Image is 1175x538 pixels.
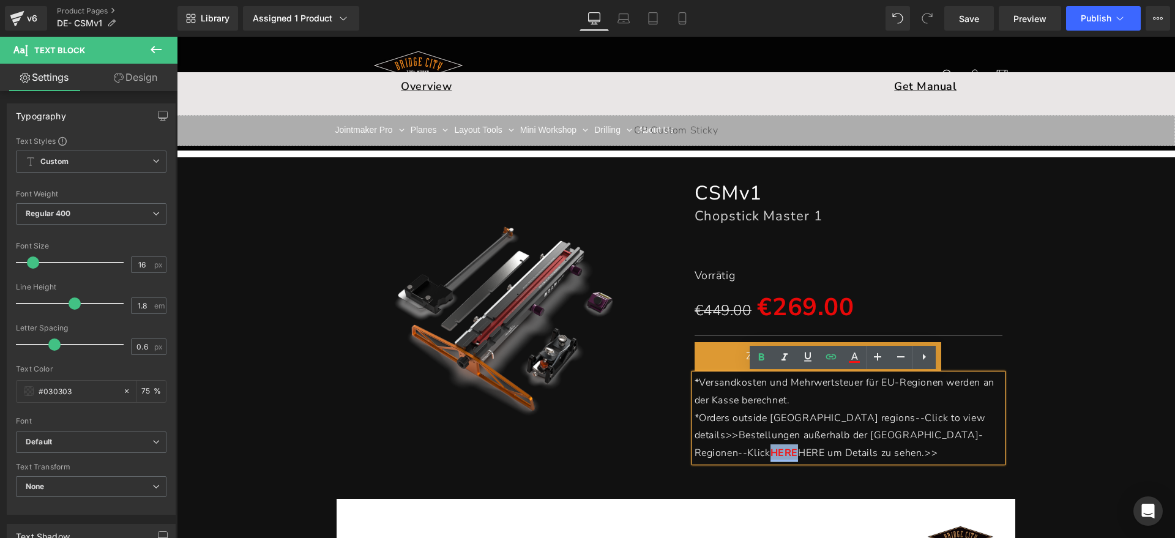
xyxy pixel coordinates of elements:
a: New Library [177,6,238,31]
span: em [154,302,165,310]
button: More [1146,6,1170,31]
h1: CSMv1 [518,143,826,170]
a: Preview [999,6,1061,31]
div: Font Weight [16,190,166,198]
div: Text Color [16,365,166,373]
div: Letter Spacing [16,324,166,332]
a: HERE [594,409,621,423]
span: DE- CSMv1 [57,18,102,28]
button: Publish [1066,6,1141,31]
div: % [136,381,166,402]
div: Font Size [16,242,166,250]
span: €449.00 [518,264,575,283]
a: Design [91,64,180,91]
a: Laptop [609,6,638,31]
font: Vorrätig [518,231,559,246]
span: Publish [1081,13,1111,23]
span: *Orders outside [GEOGRAPHIC_DATA] regions--Click [518,375,772,388]
span: Preview [1013,12,1046,25]
button: Undo [886,6,910,31]
a: Product Pages [57,6,177,16]
b: Custom [40,157,69,167]
span: HERE um Details zu sehen.>> [621,409,761,423]
span: Save [959,12,979,25]
div: Open Intercom Messenger [1133,496,1163,526]
img: Bridge City Tool Works (EU) [163,10,316,67]
div: Text Styles [16,136,166,146]
b: None [26,482,45,491]
b: Regular 400 [26,209,71,218]
span: €269.00 [580,248,677,293]
a: Bridge City Tool Works (EU) [158,5,320,72]
span: px [154,261,165,269]
span: to view details>>Bestellungen außerhalb der [GEOGRAPHIC_DATA]-Regionen--Klick [518,375,808,424]
span: Text Block [34,45,85,55]
div: Assigned 1 Product [253,12,349,24]
i: Default [26,437,52,447]
span: px [154,343,165,351]
input: Color [39,384,117,398]
a: Tablet [638,6,668,31]
div: Typography [16,104,66,121]
div: v6 [24,10,40,26]
div: Text Transform [16,463,166,471]
button: Redo [915,6,939,31]
span: *Versandkosten und Mehrwertsteuer für EU-Regionen werden an der Kasse berechnet. [518,339,818,370]
a: Get Manual [717,42,780,57]
a: Desktop [580,6,609,31]
img: CSMv1 Chopstick Master Gen.1 [204,155,449,400]
font: Chopstick Master 1 [518,170,646,189]
a: v6 [5,6,47,31]
div: Line Height [16,283,166,291]
button: Zum Warenkorb hinzufügen [518,305,764,334]
span: Library [201,13,229,24]
div: Font [16,417,166,425]
a: Overview [224,42,275,57]
a: Mobile [668,6,697,31]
